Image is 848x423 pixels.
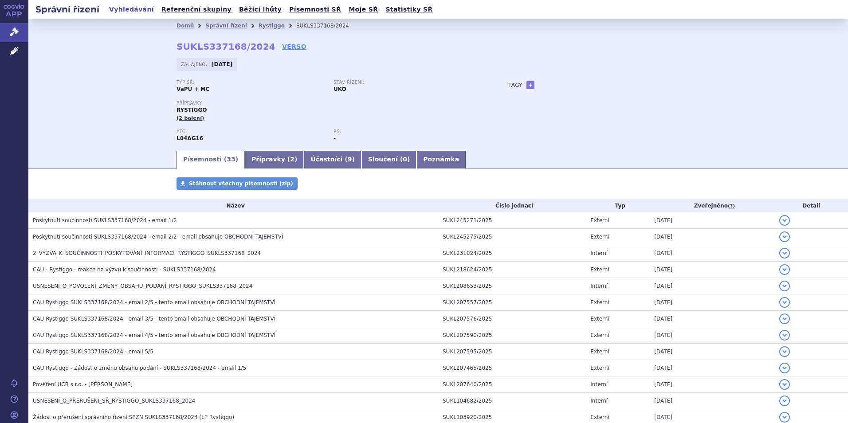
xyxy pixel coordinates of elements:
[650,262,774,278] td: [DATE]
[590,381,608,388] span: Interní
[33,381,133,388] span: Pověření UCB s.r.o. - Andrea Pošívalová
[189,180,293,187] span: Stáhnout všechny písemnosti (zip)
[236,4,284,16] a: Běžící lhůty
[590,332,609,338] span: Externí
[590,234,609,240] span: Externí
[177,177,298,190] a: Stáhnout všechny písemnosti (zip)
[650,294,774,311] td: [DATE]
[334,80,482,85] p: Stav řízení:
[779,396,790,406] button: detail
[438,262,586,278] td: SUKL218624/2025
[177,80,325,85] p: Typ SŘ:
[205,23,247,29] a: Správní řízení
[779,248,790,258] button: detail
[177,41,275,52] strong: SUKLS337168/2024
[33,332,275,338] span: CAU Rystiggo SUKLS337168/2024 - email 4/5 - tento email obsahuje OBCHODNÍ TAJEMSTVÍ
[28,3,106,16] h2: Správní řízení
[438,393,586,409] td: SUKL104682/2025
[177,129,325,134] p: ATC:
[296,19,361,32] li: SUKLS337168/2024
[33,365,246,371] span: CAU Rystiggo - Žádost o změnu obsahu podání - SUKLS337168/2024 - email 1/5
[438,376,586,393] td: SUKL207640/2025
[650,344,774,360] td: [DATE]
[438,360,586,376] td: SUKL207465/2025
[779,363,790,373] button: detail
[590,316,609,322] span: Externí
[650,229,774,245] td: [DATE]
[438,245,586,262] td: SUKL231024/2025
[438,212,586,229] td: SUKL245271/2025
[779,313,790,324] button: detail
[438,344,586,360] td: SUKL207595/2025
[28,199,438,212] th: Název
[159,4,234,16] a: Referenční skupiny
[775,199,848,212] th: Detail
[177,101,491,106] p: Přípravky:
[346,4,381,16] a: Moje SŘ
[33,250,261,256] span: 2_VÝZVA_K_SOUČINNOSTI_POSKYTOVÁNÍ_INFORMACÍ_RYSTIGGO_SUKLS337168_2024
[590,365,609,371] span: Externí
[650,212,774,229] td: [DATE]
[779,379,790,390] button: detail
[177,107,207,113] span: RYSTIGGO
[33,283,252,289] span: USNESENÍ_O_POVOLENÍ_ZMĚNY_OBSAHU_PODÁNÍ_RYSTIGGO_SUKLS337168_2024
[526,81,534,89] a: +
[590,266,609,273] span: Externí
[287,4,344,16] a: Písemnosti SŘ
[33,414,234,420] span: Žádost o přerušení správního řízení SPZN SUKLS337168/2024 (LP Rystiggo)
[590,299,609,305] span: Externí
[590,283,608,289] span: Interní
[290,156,294,163] span: 2
[779,412,790,423] button: detail
[779,281,790,291] button: detail
[33,217,177,223] span: Poskytnutí součinnosti SUKLS337168/2024 - email 1/2
[348,156,352,163] span: 9
[177,23,194,29] a: Domů
[650,199,774,212] th: Zveřejněno
[438,199,586,212] th: Číslo jednací
[590,398,608,404] span: Interní
[227,156,235,163] span: 33
[650,360,774,376] td: [DATE]
[361,151,416,168] a: Sloučení (0)
[438,294,586,311] td: SUKL207557/2025
[779,330,790,341] button: detail
[33,349,153,355] span: CAU Rystiggo SUKLS337168/2024 - email 5/5
[438,327,586,344] td: SUKL207590/2025
[181,61,209,68] span: Zahájeno:
[177,151,245,168] a: Písemnosti (33)
[586,199,650,212] th: Typ
[33,234,283,240] span: Poskytnutí součinnosti SUKLS337168/2024 - email 2/2 - email obsahuje OBCHODNÍ TAJEMSTVÍ
[590,217,609,223] span: Externí
[590,250,608,256] span: Interní
[728,203,735,209] abbr: (?)
[33,299,275,305] span: CAU Rystiggo SUKLS337168/2024 - email 2/5 - tento email obsahuje OBCHODNÍ TAJEMSTVÍ
[779,231,790,242] button: detail
[650,245,774,262] td: [DATE]
[650,278,774,294] td: [DATE]
[334,129,482,134] p: RS:
[650,327,774,344] td: [DATE]
[383,4,435,16] a: Statistiky SŘ
[177,86,209,92] strong: VaPÚ + MC
[508,80,522,90] h3: Tagy
[177,115,204,121] span: (2 balení)
[259,23,285,29] a: Rystiggo
[334,86,346,92] strong: UKO
[403,156,407,163] span: 0
[245,151,304,168] a: Přípravky (2)
[304,151,361,168] a: Účastníci (9)
[779,215,790,226] button: detail
[33,398,195,404] span: USNESENÍ_O_PŘERUŠENÍ_SŘ_RYSTIGGO_SUKLS337168_2024
[177,135,203,141] strong: ROZANOLIXIZUMAB
[416,151,466,168] a: Poznámka
[779,297,790,308] button: detail
[590,414,609,420] span: Externí
[438,229,586,245] td: SUKL245275/2025
[650,311,774,327] td: [DATE]
[33,266,216,273] span: CAU - Rystiggo - reakce na výzvu k součinnosti - SUKLS337168/2024
[650,376,774,393] td: [DATE]
[590,349,609,355] span: Externí
[212,61,233,67] strong: [DATE]
[779,264,790,275] button: detail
